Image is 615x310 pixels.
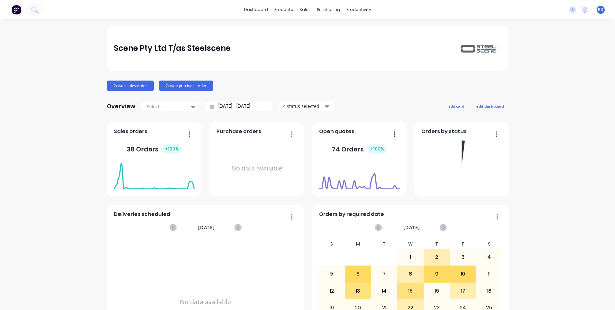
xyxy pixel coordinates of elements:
div: Scene Pty Ltd T/as Steelscene [114,42,231,55]
div: 5 [319,266,345,282]
div: products [271,5,296,15]
div: 38 Orders [127,144,181,154]
div: 12 [319,283,345,299]
div: 1 [398,249,423,265]
span: Deliveries scheduled [114,210,170,218]
button: edit dashboard [472,102,508,110]
div: T [424,239,450,249]
span: RD [598,7,603,13]
button: 4 status selected [280,102,334,111]
div: 2 [424,249,450,265]
img: Factory [12,5,21,15]
div: F [450,239,476,249]
div: 74 Orders [332,144,387,154]
div: 17 [450,283,476,299]
a: dashboard [241,5,271,15]
div: 10 [450,266,476,282]
img: Scene Pty Ltd T/as Steelscene [456,43,501,54]
div: Overview [107,100,135,113]
span: Purchase orders [216,128,261,135]
div: 7 [372,266,397,282]
span: [DATE] [403,224,420,231]
div: 4 [476,249,502,265]
span: [DATE] [198,224,215,231]
div: 9 [424,266,450,282]
div: productivity [343,5,374,15]
div: 6 [345,266,371,282]
span: Open quotes [319,128,354,135]
div: 15 [398,283,423,299]
div: S [476,239,502,249]
div: W [397,239,424,249]
div: M [345,239,371,249]
div: 11 [476,266,502,282]
div: T [371,239,398,249]
div: No data available [216,138,297,199]
button: add card [444,102,468,110]
button: Create sales order [107,81,154,91]
span: Orders by status [421,128,467,135]
div: 13 [345,283,371,299]
div: 16 [424,283,450,299]
div: S [319,239,345,249]
div: purchasing [314,5,343,15]
button: Create purchase order [159,81,213,91]
div: 14 [372,283,397,299]
div: 8 [398,266,423,282]
div: + 100 % [368,144,387,154]
div: + 100 % [162,144,181,154]
span: Sales orders [114,128,147,135]
span: Orders by required date [319,210,384,218]
div: 18 [476,283,502,299]
div: sales [296,5,314,15]
div: 3 [450,249,476,265]
div: 4 status selected [283,103,324,110]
